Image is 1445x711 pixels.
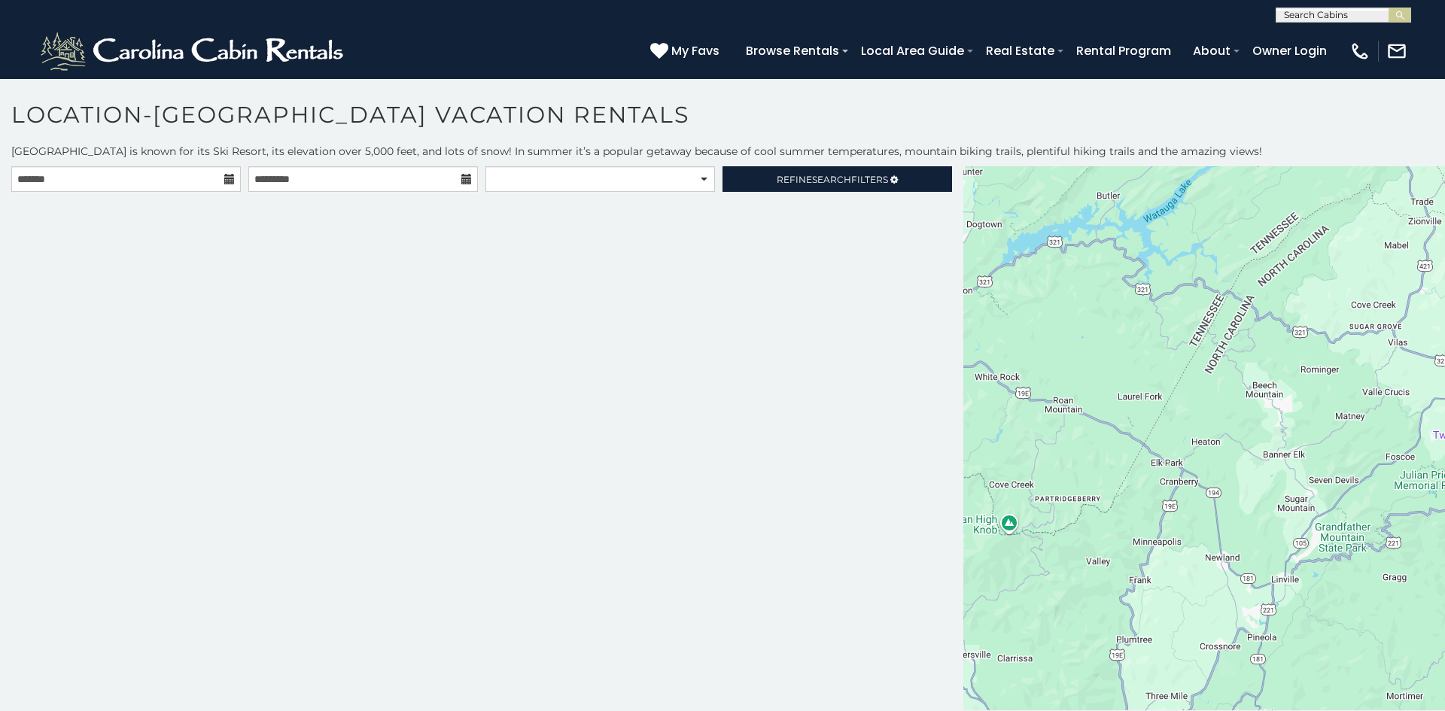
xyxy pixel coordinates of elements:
[1245,38,1334,64] a: Owner Login
[738,38,847,64] a: Browse Rentals
[1069,38,1179,64] a: Rental Program
[1349,41,1370,62] img: phone-regular-white.png
[671,41,719,60] span: My Favs
[812,174,851,185] span: Search
[722,166,952,192] a: RefineSearchFilters
[853,38,972,64] a: Local Area Guide
[38,29,350,74] img: White-1-2.png
[1185,38,1238,64] a: About
[777,174,888,185] span: Refine Filters
[978,38,1062,64] a: Real Estate
[1386,41,1407,62] img: mail-regular-white.png
[650,41,723,61] a: My Favs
